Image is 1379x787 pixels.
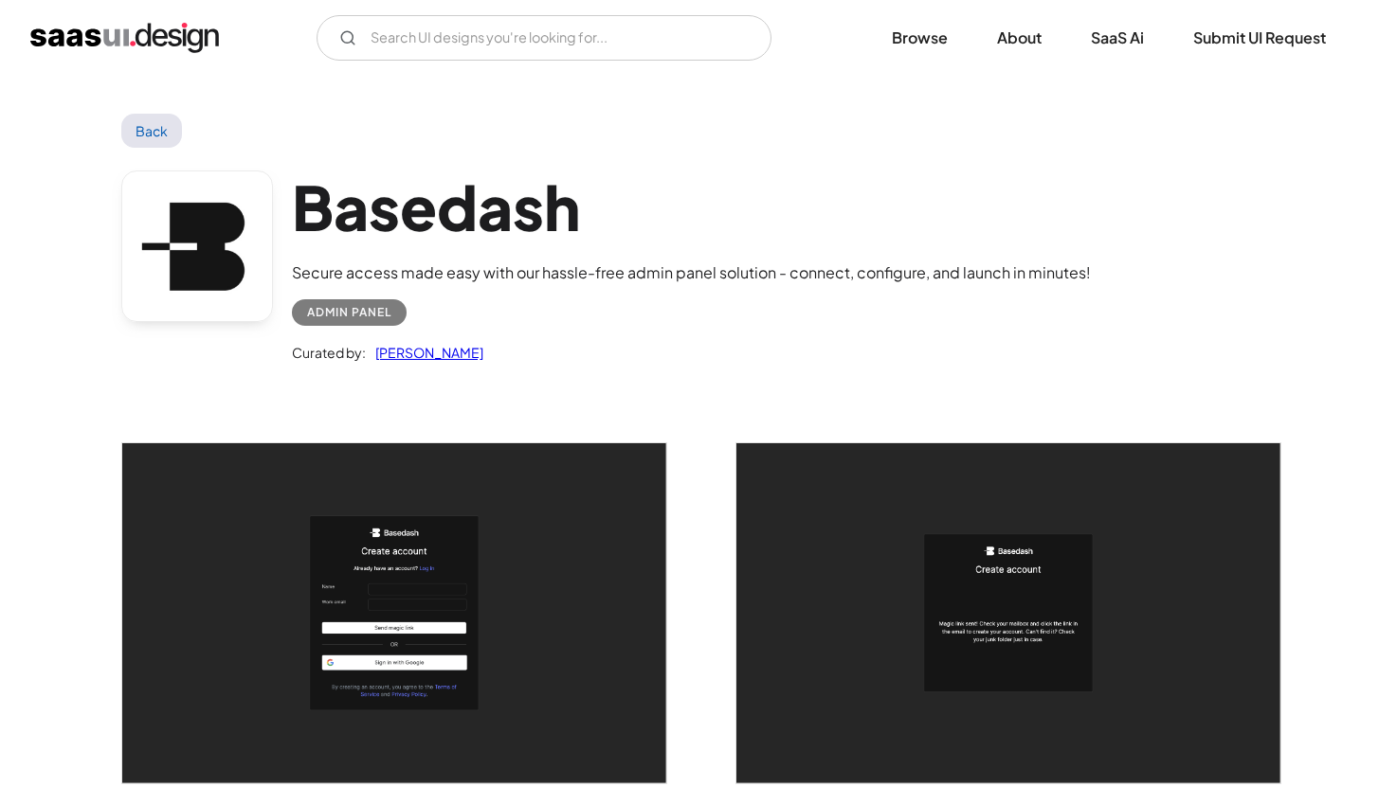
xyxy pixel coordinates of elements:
[1170,17,1349,59] a: Submit UI Request
[736,443,1280,783] a: open lightbox
[869,17,971,59] a: Browse
[30,23,219,53] a: home
[122,443,666,783] a: open lightbox
[1068,17,1167,59] a: SaaS Ai
[974,17,1064,59] a: About
[366,341,483,364] a: [PERSON_NAME]
[317,15,771,61] form: Email Form
[292,261,1091,284] div: Secure access made easy with our hassle-free admin panel solution - connect, configure, and launc...
[292,170,1091,243] h1: Basedash
[122,443,666,783] img: 643cf6e9a5db4f85c3c29ce5_Basedash%20Signup%20Screen.png
[121,114,183,148] a: Back
[736,443,1280,783] img: 643cf6fb5b78482f093843b8_Basedash%20Magic%20link%20Sent%20Screen.png
[292,341,366,364] div: Curated by:
[307,301,391,324] div: Admin Panel
[317,15,771,61] input: Search UI designs you're looking for...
